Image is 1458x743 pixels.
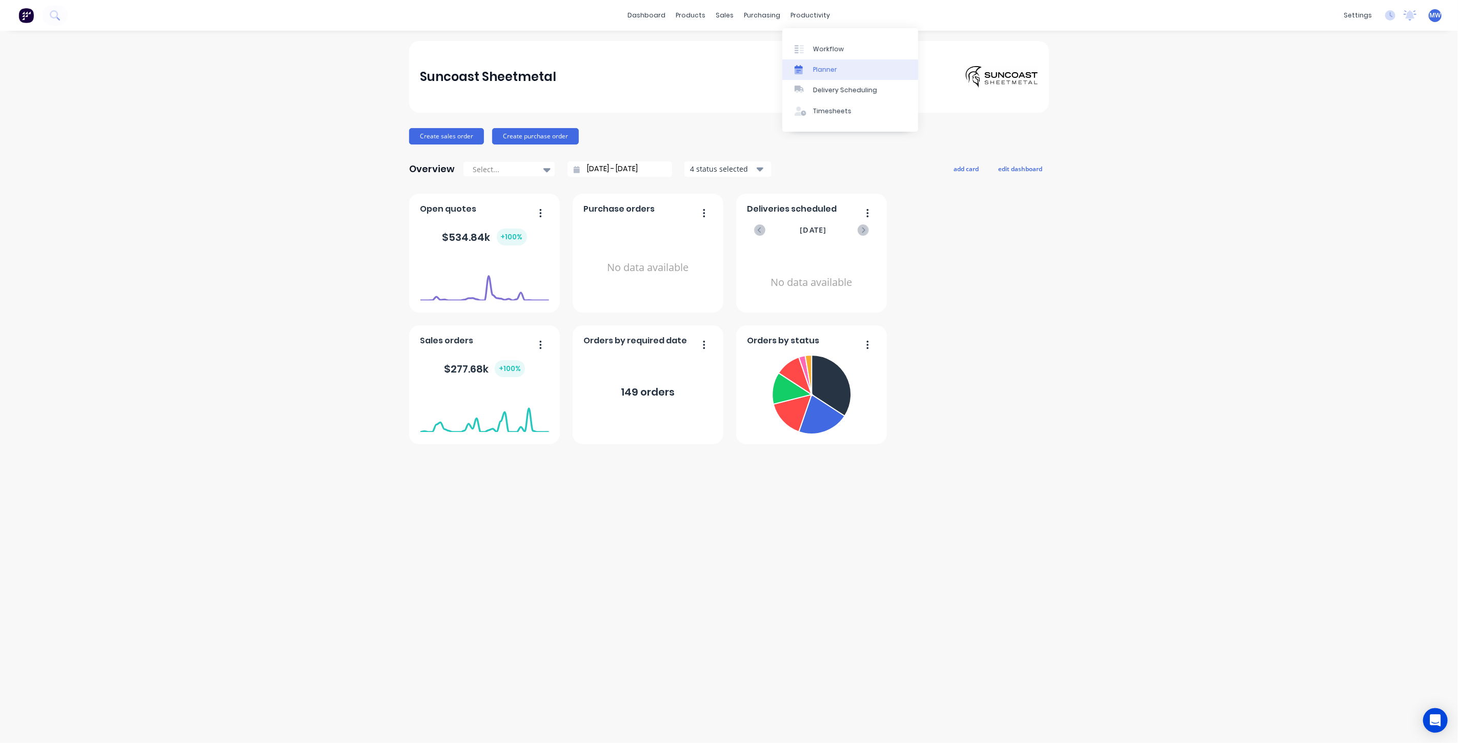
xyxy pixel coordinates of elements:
[584,219,713,316] div: No data available
[782,101,918,121] a: Timesheets
[813,107,852,116] div: Timesheets
[813,65,837,74] div: Planner
[813,86,877,95] div: Delivery Scheduling
[782,38,918,59] a: Workflow
[782,80,918,100] a: Delivery Scheduling
[800,224,826,236] span: [DATE]
[747,335,820,347] span: Orders by status
[782,59,918,80] a: Planner
[584,335,687,347] span: Orders by required date
[813,45,844,54] div: Workflow
[747,203,837,215] span: Deliveries scheduled
[786,8,836,23] div: productivity
[492,128,579,145] button: Create purchase order
[442,229,527,245] div: $ 534.84k
[947,162,985,175] button: add card
[497,229,527,245] div: + 100 %
[684,161,772,177] button: 4 status selected
[1339,8,1377,23] div: settings
[409,128,484,145] button: Create sales order
[711,8,739,23] div: sales
[623,8,671,23] a: dashboard
[966,66,1038,88] img: Suncoast Sheetmetal
[1423,708,1448,733] div: Open Intercom Messenger
[1430,11,1441,20] span: MW
[584,203,655,215] span: Purchase orders
[621,384,675,400] div: 149 orders
[409,159,455,179] div: Overview
[690,163,755,174] div: 4 status selected
[420,203,477,215] span: Open quotes
[18,8,34,23] img: Factory
[420,67,557,87] div: Suncoast Sheetmetal
[739,8,786,23] div: purchasing
[991,162,1049,175] button: edit dashboard
[444,360,525,377] div: $ 277.68k
[495,360,525,377] div: + 100 %
[747,249,876,316] div: No data available
[671,8,711,23] div: products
